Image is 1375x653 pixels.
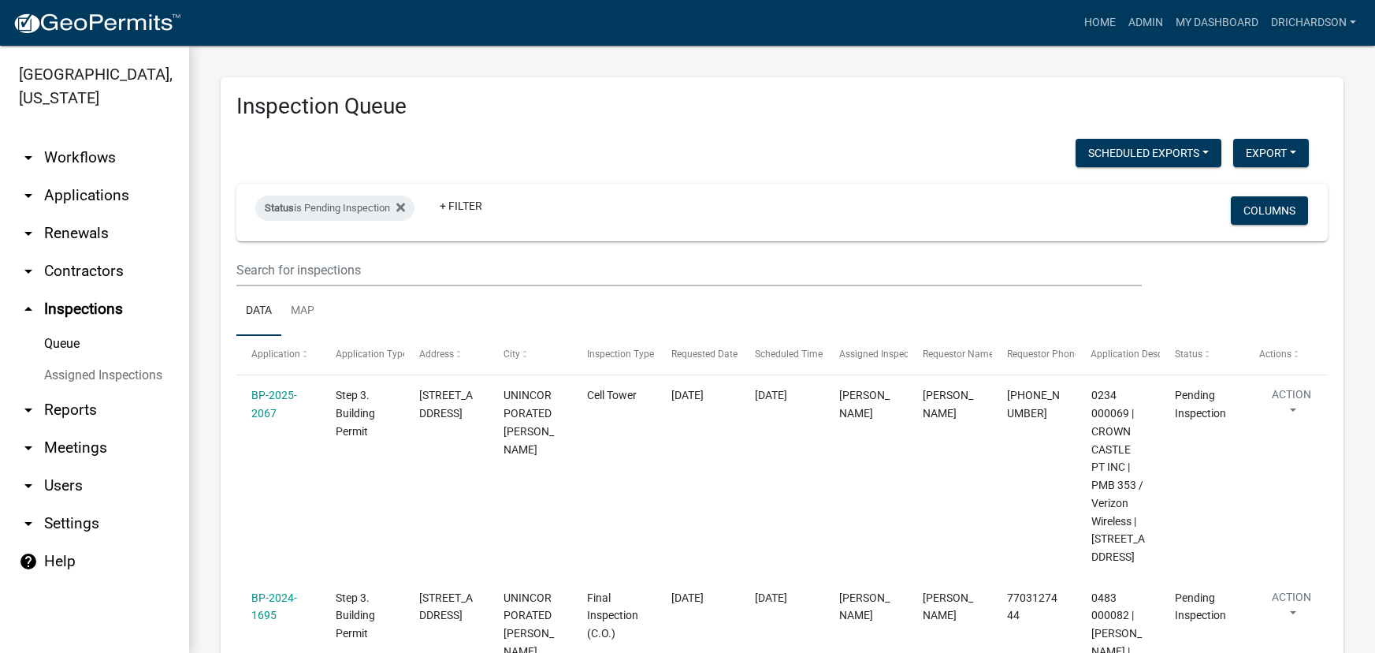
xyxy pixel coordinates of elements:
[1078,8,1122,38] a: Home
[404,336,489,374] datatable-header-cell: Address
[19,224,38,243] i: arrow_drop_down
[1175,591,1226,622] span: Pending Inspection
[1007,591,1057,622] span: 7703127444
[671,591,704,604] span: 10/10/2025
[839,349,920,360] span: Assigned Inspector
[740,336,824,374] datatable-header-cell: Scheduled Time
[923,591,973,622] span: Mirian
[419,349,454,360] span: Address
[1243,336,1328,374] datatable-header-cell: Actions
[427,192,495,220] a: + Filter
[251,349,300,360] span: Application
[336,389,375,438] span: Step 3. Building Permit
[755,386,808,405] div: [DATE]
[1076,336,1160,374] datatable-header-cell: Application Description
[1122,8,1169,38] a: Admin
[1259,386,1324,426] button: Action
[336,591,375,640] span: Step 3. Building Permit
[321,336,405,374] datatable-header-cell: Application Type
[1175,389,1226,420] span: Pending Inspection
[265,202,294,214] span: Status
[839,591,890,622] span: Douglas Richardson
[281,286,324,337] a: Map
[236,254,1142,286] input: Search for inspections
[19,148,38,167] i: arrow_drop_down
[992,336,1076,374] datatable-header-cell: Requestor Phone
[1091,349,1191,360] span: Application Description
[236,286,281,337] a: Data
[19,186,38,205] i: arrow_drop_down
[251,591,297,622] a: BP-2024-1695
[236,336,321,374] datatable-header-cell: Application
[755,349,823,360] span: Scheduled Time
[19,262,38,281] i: arrow_drop_down
[419,591,473,622] span: 104 CANTERBURY DR
[755,589,808,607] div: [DATE]
[1169,8,1265,38] a: My Dashboard
[656,336,741,374] datatable-header-cell: Requested Date
[236,93,1328,120] h3: Inspection Queue
[19,438,38,457] i: arrow_drop_down
[419,389,473,420] span: 846 A CORINTH RD
[1265,8,1362,38] a: drichardson
[1231,196,1308,225] button: Columns
[839,389,890,420] span: William Huff
[923,389,973,420] span: John
[572,336,656,374] datatable-header-cell: Inspection Type
[1233,139,1309,167] button: Export
[587,591,638,640] span: Final Inspection (C.O.)
[251,389,297,420] a: BP-2025-2067
[1160,336,1244,374] datatable-header-cell: Status
[908,336,992,374] datatable-header-cell: Requestor Name
[671,349,738,360] span: Requested Date
[489,336,573,374] datatable-header-cell: City
[587,389,637,401] span: Cell Tower
[1259,349,1291,360] span: Actions
[336,349,407,360] span: Application Type
[824,336,909,374] datatable-header-cell: Assigned Inspector
[1076,139,1221,167] button: Scheduled Exports
[255,196,414,221] div: is Pending Inspection
[1007,389,1060,420] span: 770-733-5866
[19,401,38,420] i: arrow_drop_down
[923,349,994,360] span: Requestor Name
[1259,589,1324,629] button: Action
[19,514,38,533] i: arrow_drop_down
[19,476,38,495] i: arrow_drop_down
[1007,349,1080,360] span: Requestor Phone
[587,349,654,360] span: Inspection Type
[1091,389,1145,563] span: 0234 000069 | CROWN CASTLE PT INC | PMB 353 / Verizon Wireless | 846 A CORINTH RD
[504,389,554,455] span: UNINCORPORATED TROUP
[1175,349,1202,360] span: Status
[19,300,38,319] i: arrow_drop_up
[671,389,704,401] span: 10/08/2025
[19,552,38,571] i: help
[504,349,520,360] span: City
